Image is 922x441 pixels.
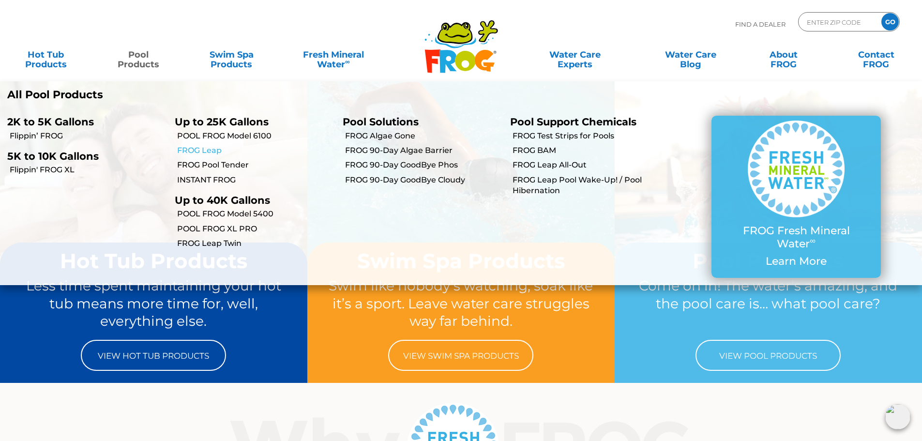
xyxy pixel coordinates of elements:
[177,209,335,219] a: POOL FROG Model 5400
[516,45,634,64] a: Water CareExperts
[731,255,862,268] p: Learn More
[513,145,670,156] a: FROG BAM
[513,131,670,141] a: FROG Test Strips for Pools
[7,116,160,128] p: 2K to 5K Gallons
[10,45,82,64] a: Hot TubProducts
[747,45,819,64] a: AboutFROG
[654,45,726,64] a: Water CareBlog
[633,277,904,330] p: Come on in! The water’s amazing, and the pool care is… what pool care?
[840,45,912,64] a: ContactFROG
[326,277,596,330] p: Swim like nobody’s watching, soak like it’s a sport. Leave water care struggles way far behind.
[513,175,670,197] a: FROG Leap Pool Wake-Up! / Pool Hibernation
[806,15,871,29] input: Zip Code Form
[175,116,328,128] p: Up to 25K Gallons
[177,175,335,185] a: INSTANT FROG
[175,194,328,206] p: Up to 40K Gallons
[81,340,226,371] a: View Hot Tub Products
[513,160,670,170] a: FROG Leap All-Out
[345,58,350,65] sup: ∞
[731,225,862,250] p: FROG Fresh Mineral Water
[288,45,378,64] a: Fresh MineralWater∞
[810,236,816,245] sup: ∞
[10,165,167,175] a: Flippin' FROG XL
[177,160,335,170] a: FROG Pool Tender
[881,13,899,30] input: GO
[345,145,503,156] a: FROG 90-Day Algae Barrier
[345,160,503,170] a: FROG 90-Day GoodBye Phos
[177,131,335,141] a: POOL FROG Model 6100
[388,340,533,371] a: View Swim Spa Products
[735,12,786,36] p: Find A Dealer
[177,224,335,234] a: POOL FROG XL PRO
[885,404,910,429] img: openIcon
[177,145,335,156] a: FROG Leap
[103,45,175,64] a: PoolProducts
[177,238,335,249] a: FROG Leap Twin
[731,121,862,273] a: FROG Fresh Mineral Water∞ Learn More
[695,340,841,371] a: View Pool Products
[510,116,663,128] p: Pool Support Chemicals
[7,150,160,162] p: 5K to 10K Gallons
[196,45,268,64] a: Swim SpaProducts
[343,116,419,128] a: Pool Solutions
[345,175,503,185] a: FROG 90-Day GoodBye Cloudy
[7,89,454,101] a: All Pool Products
[345,131,503,141] a: FROG Algae Gone
[10,131,167,141] a: Flippin’ FROG
[18,277,289,330] p: Less time spent maintaining your hot tub means more time for, well, everything else.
